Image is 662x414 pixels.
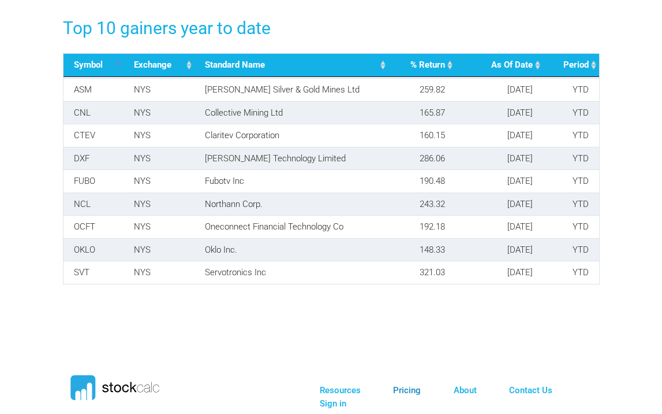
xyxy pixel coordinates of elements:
[455,124,543,147] td: [DATE]
[388,101,455,124] td: 165.87
[543,193,599,216] td: YTD
[543,169,599,193] td: YTD
[63,261,124,284] td: SVT
[455,215,543,238] td: [DATE]
[388,54,455,77] th: % Return: activate to sort column ascending
[388,147,455,170] td: 286.06
[543,261,599,284] td: YTD
[63,101,124,124] td: CNL
[63,193,124,216] td: NCL
[388,215,455,238] td: 192.18
[63,54,124,77] th: Symbol: activate to sort column descending
[320,385,361,395] a: Resources
[63,215,124,238] td: OCFT
[455,193,543,216] td: [DATE]
[124,215,195,238] td: NYS
[124,261,195,284] td: NYS
[195,78,388,101] td: [PERSON_NAME] Silver & Gold Mines Ltd
[124,54,195,77] th: Exchange: activate to sort column ascending
[388,261,455,284] td: 321.03
[455,261,543,284] td: [DATE]
[124,169,195,193] td: NYS
[455,101,543,124] td: [DATE]
[195,169,388,193] td: Fubotv Inc
[509,385,552,395] a: Contact Us
[195,147,388,170] td: [PERSON_NAME] Technology Limited
[195,101,388,124] td: Collective Mining Ltd
[195,54,388,77] th: Standard Name: activate to sort column ascending
[63,16,600,40] h3: Top 10 gainers year to date
[195,238,388,261] td: Oklo Inc.
[543,101,599,124] td: YTD
[454,385,477,395] a: About
[124,124,195,147] td: NYS
[543,124,599,147] td: YTD
[455,238,543,261] td: [DATE]
[455,54,543,77] th: As Of Date: activate to sort column ascending
[124,238,195,261] td: NYS
[195,193,388,216] td: Northann Corp.
[63,124,124,147] td: CTEV
[455,78,543,101] td: [DATE]
[388,193,455,216] td: 243.32
[455,147,543,170] td: [DATE]
[543,78,599,101] td: YTD
[63,238,124,261] td: OKLO
[543,238,599,261] td: YTD
[388,169,455,193] td: 190.48
[388,238,455,261] td: 148.33
[124,147,195,170] td: NYS
[543,54,599,77] th: Period: activate to sort column ascending
[63,147,124,170] td: DXF
[63,169,124,193] td: FUBO
[393,385,421,395] a: Pricing
[124,193,195,216] td: NYS
[63,78,124,101] td: ASM
[388,78,455,101] td: 259.82
[388,124,455,147] td: 160.15
[455,169,543,193] td: [DATE]
[124,78,195,101] td: NYS
[195,215,388,238] td: Oneconnect Financial Technology Co
[320,398,346,409] a: Sign in
[543,215,599,238] td: YTD
[195,261,388,284] td: Servotronics Inc
[124,101,195,124] td: NYS
[195,124,388,147] td: Claritev Corporation
[543,147,599,170] td: YTD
